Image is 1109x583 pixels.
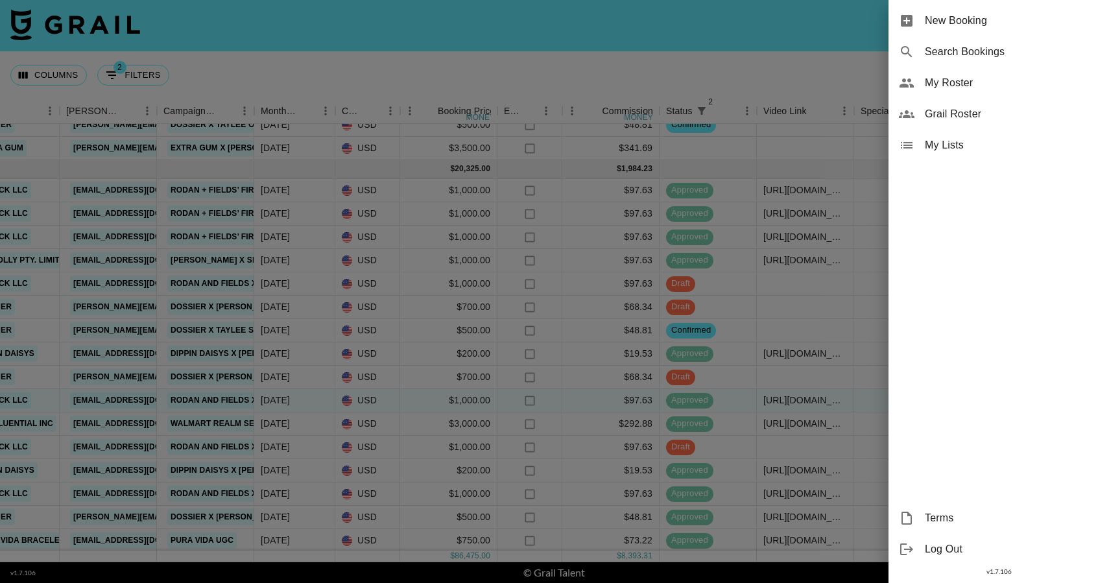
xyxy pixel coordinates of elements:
[925,106,1099,122] span: Grail Roster
[925,541,1099,557] span: Log Out
[925,75,1099,91] span: My Roster
[925,44,1099,60] span: Search Bookings
[925,137,1099,153] span: My Lists
[888,36,1109,67] div: Search Bookings
[925,510,1099,526] span: Terms
[888,565,1109,578] div: v 1.7.106
[888,99,1109,130] div: Grail Roster
[888,5,1109,36] div: New Booking
[888,67,1109,99] div: My Roster
[888,503,1109,534] div: Terms
[888,130,1109,161] div: My Lists
[925,13,1099,29] span: New Booking
[888,534,1109,565] div: Log Out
